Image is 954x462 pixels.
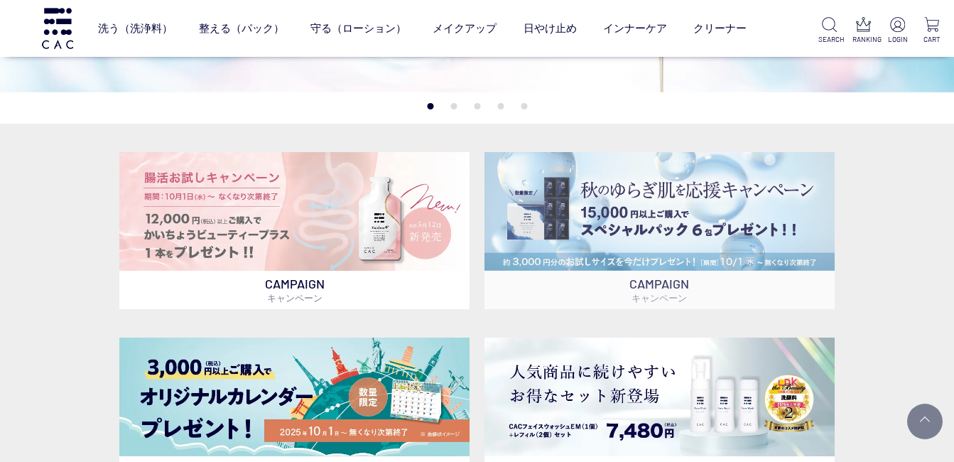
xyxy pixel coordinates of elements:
button: 3 of 5 [474,103,480,109]
a: 守る（ローション） [310,9,406,47]
a: スペシャルパックお試しプレゼント スペシャルパックお試しプレゼント CAMPAIGNキャンペーン [484,152,835,309]
a: SEARCH [818,17,840,45]
p: LOGIN [887,34,909,45]
button: 4 of 5 [497,103,504,109]
img: フェイスウォッシュ＋レフィル2個セット [484,338,835,456]
img: logo [40,8,75,48]
p: RANKING [852,34,874,45]
a: 腸活お試しキャンペーン 腸活お試しキャンペーン CAMPAIGNキャンペーン [119,152,470,309]
a: 日やけ止め [524,9,577,47]
a: クリーナー [693,9,747,47]
img: スペシャルパックお試しプレゼント [484,152,835,271]
span: キャンペーン [632,292,687,303]
img: 腸活お試しキャンペーン [119,152,470,271]
img: カレンダープレゼント [119,338,470,456]
a: LOGIN [887,17,909,45]
a: メイクアップ [433,9,497,47]
p: SEARCH [818,34,840,45]
p: CAMPAIGN [484,271,835,309]
button: 5 of 5 [521,103,527,109]
p: CAMPAIGN [119,271,470,309]
a: 整える（パック） [199,9,284,47]
a: CART [921,17,943,45]
a: 洗う（洗浄料） [98,9,173,47]
a: RANKING [852,17,874,45]
button: 1 of 5 [427,103,433,109]
span: キャンペーン [267,292,322,303]
a: インナーケア [603,9,667,47]
p: CART [921,34,943,45]
button: 2 of 5 [450,103,457,109]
